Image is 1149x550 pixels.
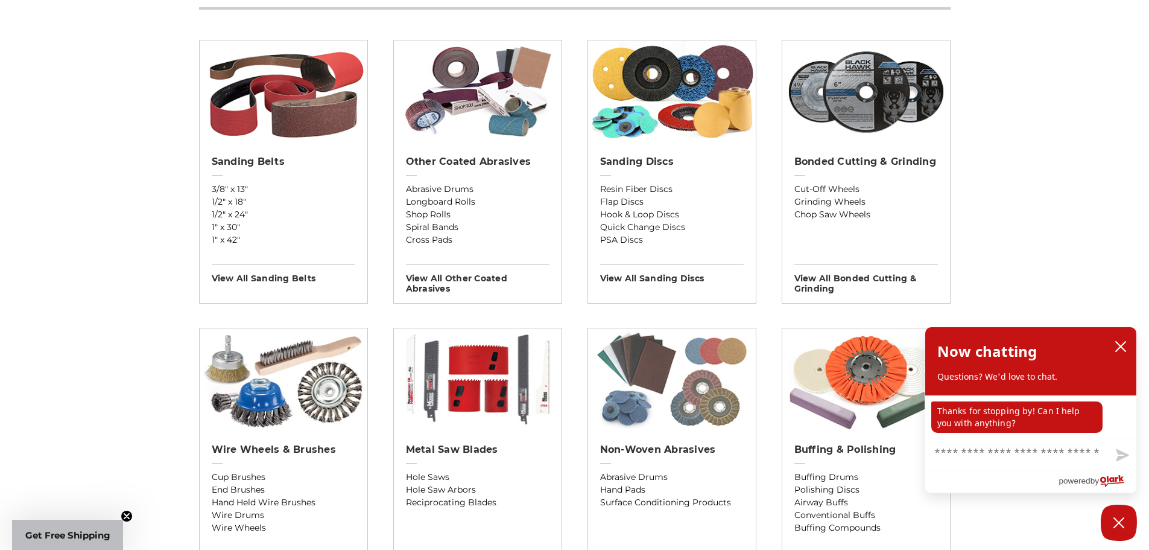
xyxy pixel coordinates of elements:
[12,520,123,550] div: Get Free ShippingClose teaser
[212,234,355,246] a: 1" x 42"
[394,328,562,431] img: Metal Saw Blades
[1101,505,1137,541] button: Close Chatbox
[212,264,355,284] h3: View All sanding belts
[600,156,744,168] h2: Sanding Discs
[937,339,1037,363] h2: Now chatting
[212,183,355,196] a: 3/8" x 13"
[1111,337,1130,356] button: close chatbox
[600,196,744,208] a: Flap Discs
[406,156,549,168] h2: Other Coated Abrasives
[782,40,950,143] img: Bonded Cutting & Grinding
[600,183,744,196] a: Resin Fiber Discs
[794,196,938,208] a: Grinding Wheels
[121,510,133,522] button: Close teaser
[212,471,355,484] a: Cup Brushes
[794,444,938,456] h2: Buffing & Polishing
[212,522,355,534] a: Wire Wheels
[212,484,355,496] a: End Brushes
[1059,473,1090,488] span: powered
[600,496,744,509] a: Surface Conditioning Products
[1106,442,1136,470] button: Send message
[406,484,549,496] a: Hole Saw Arbors
[406,496,549,509] a: Reciprocating Blades
[212,221,355,234] a: 1" x 30"
[406,471,549,484] a: Hole Saws
[394,40,562,143] img: Other Coated Abrasives
[600,208,744,221] a: Hook & Loop Discs
[212,496,355,509] a: Hand Held Wire Brushes
[925,395,1136,438] div: chat
[406,234,549,246] a: Cross Pads
[600,234,744,246] a: PSA Discs
[212,509,355,522] a: Wire Drums
[406,183,549,196] a: Abrasive Drums
[794,208,938,221] a: Chop Saw Wheels
[600,444,744,456] h2: Non-woven Abrasives
[212,196,355,208] a: 1/2" x 18"
[782,328,950,431] img: Buffing & Polishing
[794,183,938,196] a: Cut-Off Wheels
[1059,470,1136,493] a: Powered by Olark
[588,328,756,431] img: Non-woven Abrasives
[794,509,938,522] a: Conventional Buffs
[794,522,938,534] a: Buffing Compounds
[794,156,938,168] h2: Bonded Cutting & Grinding
[406,264,549,294] h3: View All other coated abrasives
[200,40,367,143] img: Sanding Belts
[406,444,549,456] h2: Metal Saw Blades
[406,221,549,234] a: Spiral Bands
[600,484,744,496] a: Hand Pads
[794,471,938,484] a: Buffing Drums
[588,40,756,143] img: Sanding Discs
[600,471,744,484] a: Abrasive Drums
[212,156,355,168] h2: Sanding Belts
[200,328,367,431] img: Wire Wheels & Brushes
[600,264,744,284] h3: View All sanding discs
[600,221,744,234] a: Quick Change Discs
[794,484,938,496] a: Polishing Discs
[937,371,1124,383] p: Questions? We'd love to chat.
[794,264,938,294] h3: View All bonded cutting & grinding
[212,444,355,456] h2: Wire Wheels & Brushes
[406,196,549,208] a: Longboard Rolls
[931,401,1103,433] p: Thanks for stopping by! Can I help you with anything?
[925,327,1137,493] div: olark chatbox
[794,496,938,509] a: Airway Buffs
[1090,473,1099,488] span: by
[25,529,110,541] span: Get Free Shipping
[212,208,355,221] a: 1/2" x 24"
[406,208,549,221] a: Shop Rolls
